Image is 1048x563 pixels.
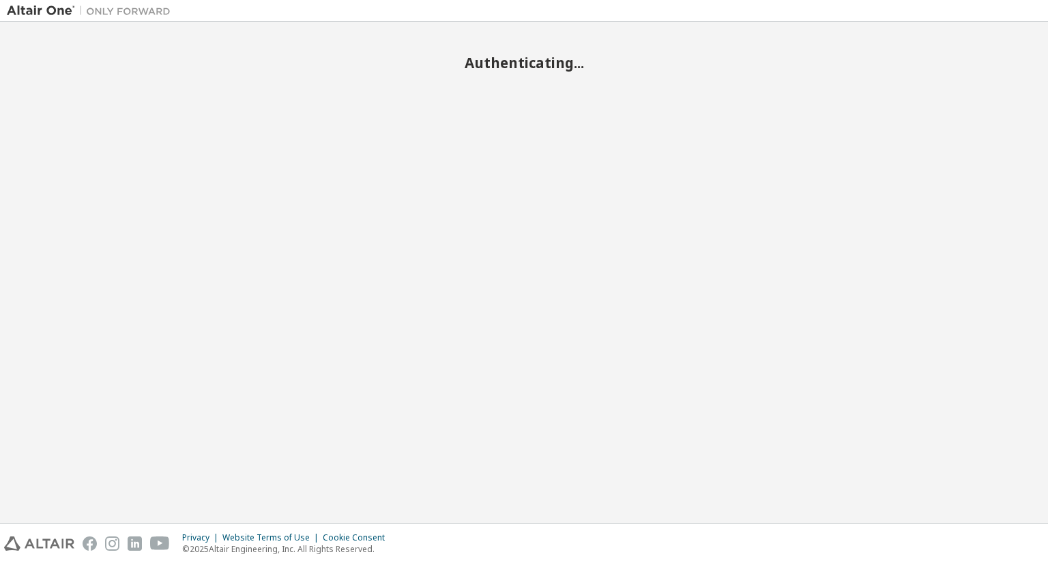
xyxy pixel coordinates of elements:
[7,4,177,18] img: Altair One
[182,543,393,555] p: © 2025 Altair Engineering, Inc. All Rights Reserved.
[150,536,170,551] img: youtube.svg
[182,532,222,543] div: Privacy
[4,536,74,551] img: altair_logo.svg
[83,536,97,551] img: facebook.svg
[222,532,323,543] div: Website Terms of Use
[128,536,142,551] img: linkedin.svg
[7,54,1041,72] h2: Authenticating...
[323,532,393,543] div: Cookie Consent
[105,536,119,551] img: instagram.svg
